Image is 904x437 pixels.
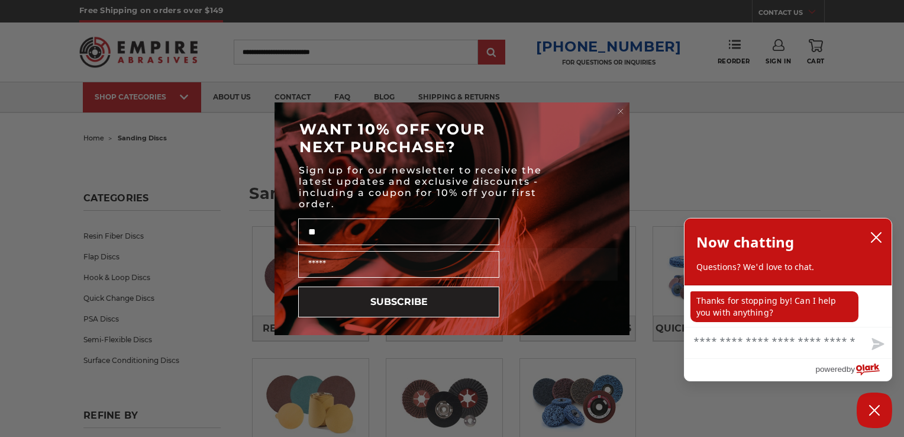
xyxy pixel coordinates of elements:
[867,229,886,246] button: close chatbox
[815,362,846,377] span: powered
[862,331,892,358] button: Send message
[847,362,855,377] span: by
[690,291,858,322] p: Thanks for stopping by! Can I help you with anything?
[696,261,880,273] p: Questions? We'd love to chat.
[615,105,627,117] button: Close dialog
[684,218,892,381] div: olark chatbox
[857,393,892,428] button: Close Chatbox
[298,251,499,278] input: Email
[299,165,542,210] span: Sign up for our newsletter to receive the latest updates and exclusive discounts - including a co...
[815,359,892,381] a: Powered by Olark
[685,285,892,327] div: chat
[696,230,794,254] h2: Now chatting
[298,287,499,317] button: SUBSCRIBE
[299,120,485,156] span: WANT 10% OFF YOUR NEXT PURCHASE?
